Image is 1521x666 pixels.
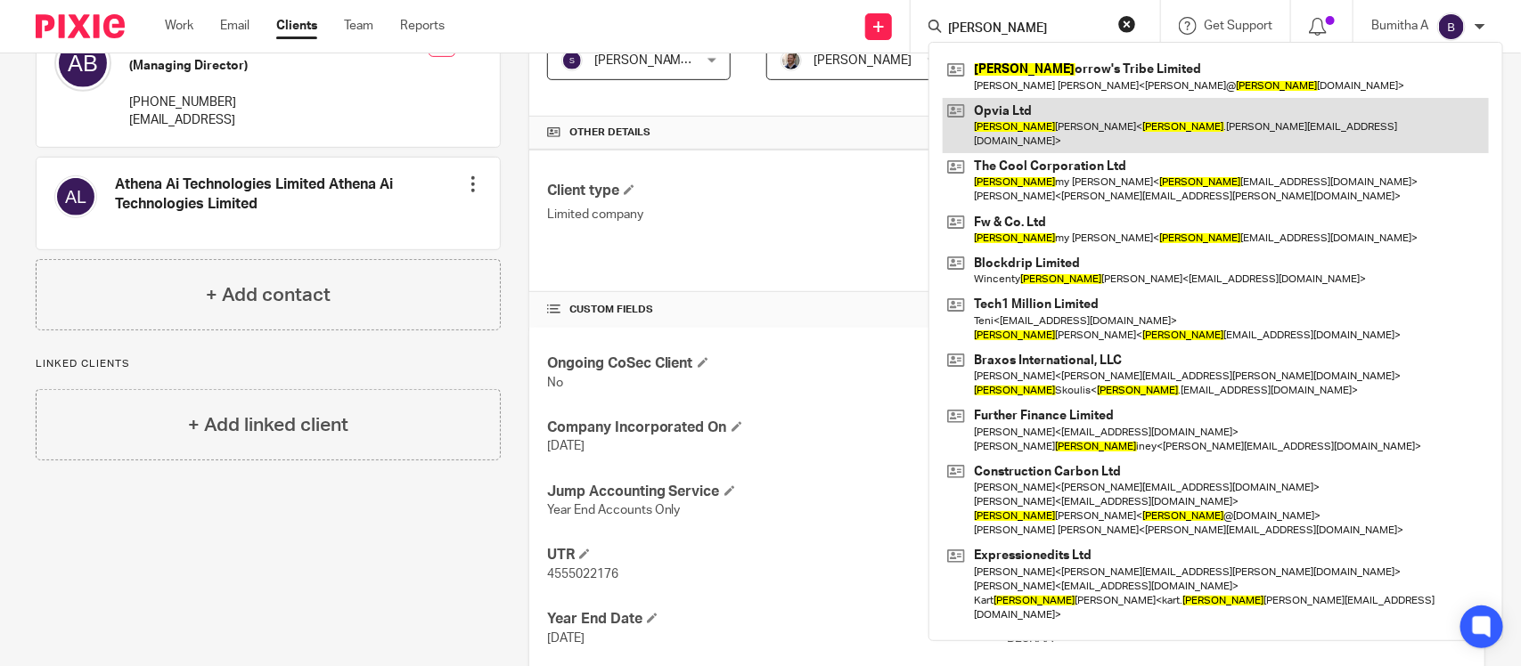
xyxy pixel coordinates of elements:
[36,357,501,371] p: Linked clients
[547,206,1007,223] p: Limited company
[781,50,802,71] img: Matt%20Circle.png
[188,411,348,439] h4: + Add linked client
[1437,12,1466,41] img: svg%3E
[547,632,585,645] span: [DATE]
[220,17,249,35] a: Email
[569,126,650,140] span: Other details
[344,17,373,35] a: Team
[547,504,681,516] span: Year End Accounts Only
[561,50,583,71] img: svg%3E
[594,54,703,67] span: [PERSON_NAME] S
[946,21,1107,37] input: Search
[165,17,193,35] a: Work
[129,93,271,111] p: [PHONE_NUMBER]
[547,610,1007,629] h4: Year End Date
[1371,17,1428,35] p: Bumitha A
[36,14,125,38] img: Pixie
[547,440,585,452] span: [DATE]
[115,175,464,214] h4: Athena Ai Technologies Limited Athena Ai Technologies Limited
[547,182,1007,200] h4: Client type
[547,483,1007,501] h4: Jump Accounting Service
[547,354,1007,373] h4: Ongoing CoSec Client
[547,303,1007,317] h4: CUSTOM FIELDS
[400,17,445,35] a: Reports
[54,35,111,92] img: svg%3E
[547,568,618,581] span: 4555022176
[54,175,97,218] img: svg%3E
[1118,15,1136,33] button: Clear
[129,57,271,75] h5: (Managing Director)
[1204,20,1272,32] span: Get Support
[206,281,331,309] h4: + Add contact
[814,54,912,67] span: [PERSON_NAME]
[547,377,563,389] span: No
[547,546,1007,564] h4: UTR
[547,418,1007,437] h4: Company Incorporated On
[129,111,271,129] p: [EMAIL_ADDRESS]
[276,17,317,35] a: Clients
[1007,632,1053,645] span: B23KAA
